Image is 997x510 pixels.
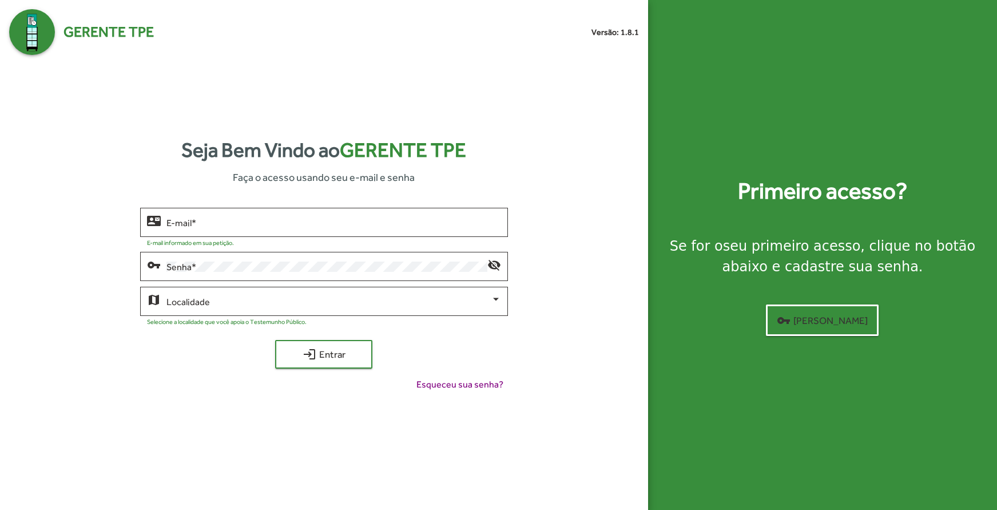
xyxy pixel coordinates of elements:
strong: Seja Bem Vindo ao [181,135,466,165]
mat-hint: E-mail informado em sua petição. [147,239,234,246]
mat-icon: vpn_key [777,314,791,327]
mat-icon: contact_mail [147,214,161,227]
button: [PERSON_NAME] [766,305,879,336]
span: Esqueceu sua senha? [416,378,503,392]
span: [PERSON_NAME] [777,310,868,331]
mat-icon: login [303,347,316,361]
strong: seu primeiro acesso [723,238,861,254]
span: Entrar [285,344,362,365]
span: Faça o acesso usando seu e-mail e senha [233,169,415,185]
button: Entrar [275,340,372,369]
small: Versão: 1.8.1 [591,26,639,38]
mat-icon: vpn_key [147,258,161,271]
strong: Primeiro acesso? [738,174,907,208]
span: Gerente TPE [63,21,154,43]
mat-icon: visibility_off [487,258,501,271]
mat-icon: map [147,292,161,306]
span: Gerente TPE [340,139,466,161]
img: Logo Gerente [9,9,55,55]
div: Se for o , clique no botão abaixo e cadastre sua senha. [662,236,983,277]
mat-hint: Selecione a localidade que você apoia o Testemunho Público. [147,318,307,325]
